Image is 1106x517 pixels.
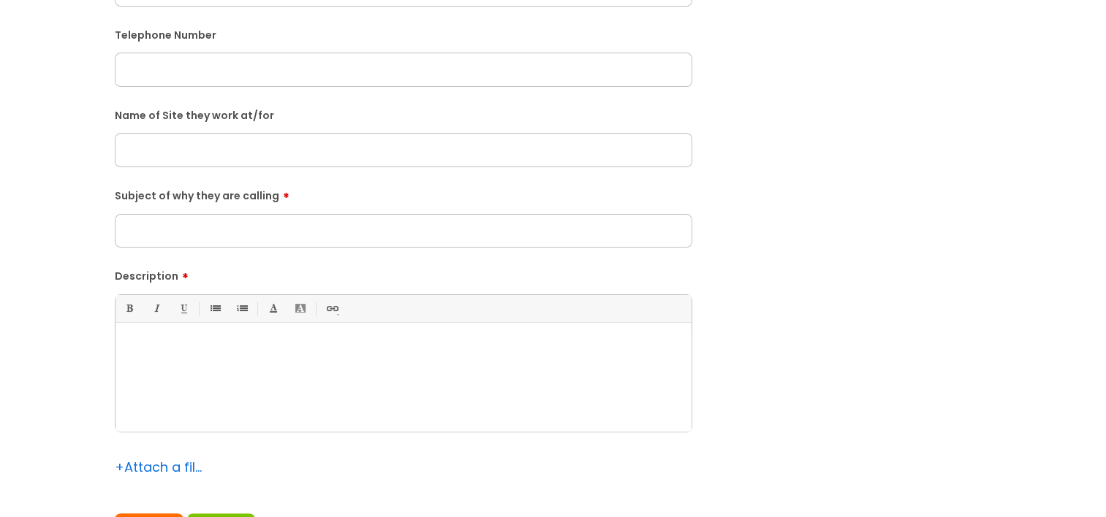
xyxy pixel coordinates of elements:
div: Attach a file [115,456,202,479]
label: Description [115,265,692,283]
label: Name of Site they work at/for [115,107,692,122]
a: Underline(Ctrl-U) [174,299,192,318]
a: • Unordered List (Ctrl-Shift-7) [205,299,224,318]
a: 1. Ordered List (Ctrl-Shift-8) [232,299,251,318]
span: + [115,458,124,476]
a: Font Color [264,299,282,318]
label: Subject of why they are calling [115,185,692,202]
a: Bold (Ctrl-B) [120,299,138,318]
a: Link [322,299,341,318]
label: Telephone Number [115,26,692,42]
a: Italic (Ctrl-I) [147,299,165,318]
a: Back Color [291,299,309,318]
